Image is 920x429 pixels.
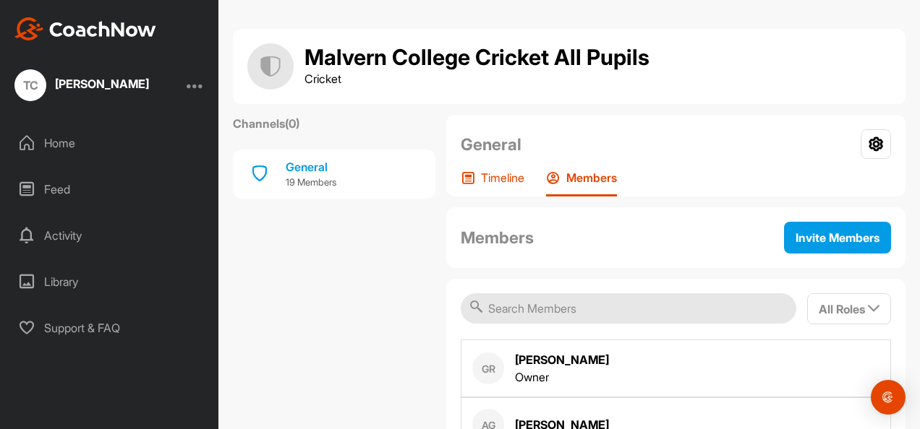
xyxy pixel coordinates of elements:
h2: Members [461,225,534,250]
img: CoachNow [14,17,156,40]
button: All Roles [807,293,891,324]
div: [PERSON_NAME] [515,351,609,368]
span: Invite Members [796,230,879,245]
img: group [247,43,294,90]
div: Owner [515,368,609,386]
button: Invite Members [784,222,891,253]
div: Open Intercom Messenger [871,380,906,415]
div: Activity [8,217,212,253]
h2: General [461,132,521,157]
span: All Roles [819,302,879,316]
div: Feed [8,171,212,207]
div: Support & FAQ [8,310,212,346]
p: Members [566,170,617,185]
div: TC [14,69,46,101]
h1: Malvern College Cricket All Pupils [304,45,649,70]
label: Channels ( 0 ) [233,115,299,132]
div: Home [8,125,212,161]
p: Cricket [304,70,649,87]
div: GR [472,352,504,384]
div: General [286,158,336,175]
div: Library [8,264,212,300]
input: Search Members [461,293,796,324]
p: 19 Members [286,175,336,190]
div: [PERSON_NAME] [55,78,149,90]
p: Timeline [481,170,524,185]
